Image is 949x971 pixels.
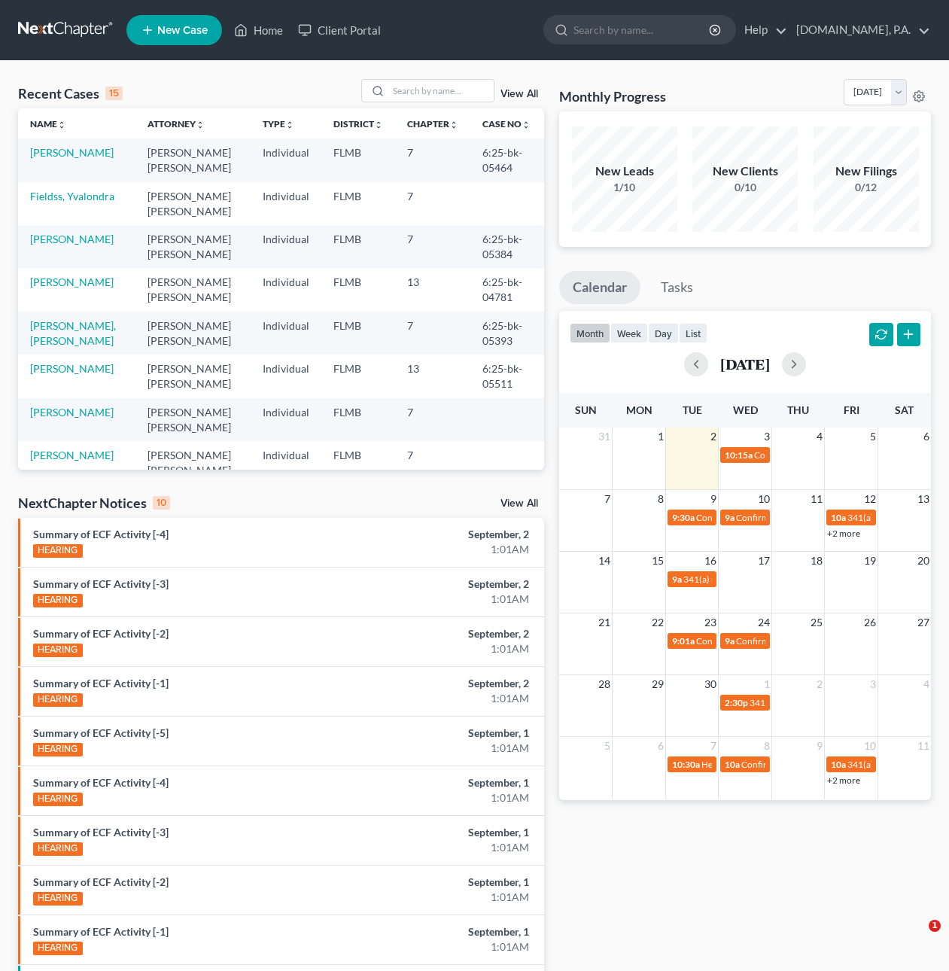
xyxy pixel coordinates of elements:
a: Help [737,17,787,44]
td: [PERSON_NAME] [PERSON_NAME] [135,355,251,397]
span: 6 [656,737,665,755]
td: [PERSON_NAME] [PERSON_NAME] [135,269,251,312]
div: New Leads [572,163,677,180]
td: [PERSON_NAME] [PERSON_NAME] [135,225,251,268]
div: 1/10 [572,180,677,195]
span: 2 [709,428,718,446]
a: Case Nounfold_more [482,118,531,129]
a: Summary of ECF Activity [-3] [33,577,169,590]
a: +2 more [827,775,860,786]
span: Mon [626,403,652,416]
span: Hearing [701,759,733,770]
span: 10:30a [672,759,700,770]
td: Individual [251,269,321,312]
td: Individual [251,312,321,355]
td: 6:25-bk-04781 [470,269,544,312]
span: Confirmation hearing [736,635,821,647]
span: 18 [809,552,824,570]
a: Home [227,17,290,44]
span: 10a [831,512,846,523]
div: September, 1 [374,726,529,741]
div: September, 1 [374,775,529,790]
a: [PERSON_NAME] [30,406,114,419]
td: [PERSON_NAME] [PERSON_NAME] [135,312,251,355]
td: [PERSON_NAME] [PERSON_NAME] [135,398,251,441]
a: Fieldss, Yvalondra [30,190,114,202]
div: HEARING [33,544,83,558]
td: FLMB [321,355,395,397]
span: 12 [862,490,878,508]
span: 3 [868,675,878,693]
a: Summary of ECF Activity [-2] [33,627,169,640]
a: [PERSON_NAME] [30,146,114,159]
td: 6:25-bk-05393 [470,312,544,355]
span: 25 [809,613,824,632]
td: 6:25-bk-05464 [470,138,544,181]
div: HEARING [33,594,83,607]
input: Search by name... [388,80,494,102]
span: 24 [756,613,771,632]
span: 1 [762,675,771,693]
span: 6 [922,428,931,446]
td: 7 [395,441,470,484]
a: Chapterunfold_more [407,118,458,129]
div: Recent Cases [18,84,123,102]
div: New Clients [692,163,798,180]
span: 21 [597,613,612,632]
td: Individual [251,225,321,268]
a: Typeunfold_more [263,118,294,129]
span: Tue [683,403,702,416]
div: 1:01AM [374,641,529,656]
a: [PERSON_NAME], [PERSON_NAME] [30,319,116,347]
span: 1 [929,920,941,932]
span: 341(a) meeting [750,697,809,708]
td: Individual [251,138,321,181]
span: 15 [650,552,665,570]
a: Summary of ECF Activity [-1] [33,925,169,938]
div: HEARING [33,942,83,955]
div: 1:01AM [374,542,529,557]
button: month [570,323,610,343]
span: Confirmation hearing [696,512,781,523]
td: Individual [251,398,321,441]
span: 20 [916,552,931,570]
a: View All [500,498,538,509]
div: 1:01AM [374,790,529,805]
span: 22 [650,613,665,632]
a: Summary of ECF Activity [-1] [33,677,169,689]
td: FLMB [321,182,395,225]
span: 16 [703,552,718,570]
td: 7 [395,398,470,441]
div: September, 1 [374,875,529,890]
span: Fri [844,403,859,416]
div: HEARING [33,693,83,707]
a: Nameunfold_more [30,118,66,129]
a: Summary of ECF Activity [-3] [33,826,169,839]
span: 9a [725,512,735,523]
span: 4 [815,428,824,446]
i: unfold_more [449,120,458,129]
span: 17 [756,552,771,570]
i: unfold_more [285,120,294,129]
button: week [610,323,648,343]
a: Summary of ECF Activity [-2] [33,875,169,888]
span: 10 [756,490,771,508]
td: Individual [251,355,321,397]
span: 7 [603,490,612,508]
span: 23 [703,613,718,632]
span: 4 [922,675,931,693]
td: FLMB [321,269,395,312]
td: 6:25-bk-05384 [470,225,544,268]
span: 341(a) meeting [847,759,907,770]
a: Summary of ECF Activity [-4] [33,776,169,789]
td: FLMB [321,225,395,268]
input: Search by name... [573,16,711,44]
div: September, 2 [374,527,529,542]
td: [PERSON_NAME] [PERSON_NAME] [135,182,251,225]
span: New Case [157,25,208,36]
div: HEARING [33,743,83,756]
span: 11 [809,490,824,508]
div: 1:01AM [374,890,529,905]
span: Confirmation hearing [741,759,826,770]
span: 10a [725,759,740,770]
